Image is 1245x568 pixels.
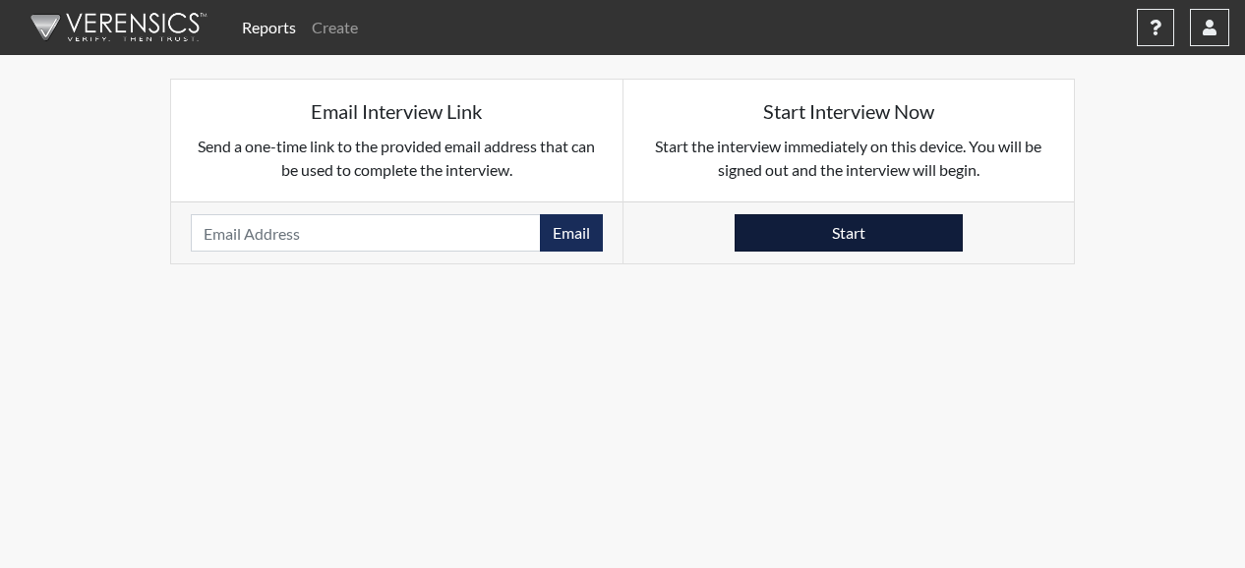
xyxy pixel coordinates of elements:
h5: Email Interview Link [191,99,603,123]
h5: Start Interview Now [643,99,1055,123]
a: Create [304,8,366,47]
input: Email Address [191,214,541,252]
button: Email [540,214,603,252]
a: Reports [234,8,304,47]
p: Send a one-time link to the provided email address that can be used to complete the interview. [191,135,603,182]
p: Start the interview immediately on this device. You will be signed out and the interview will begin. [643,135,1055,182]
button: Start [735,214,963,252]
